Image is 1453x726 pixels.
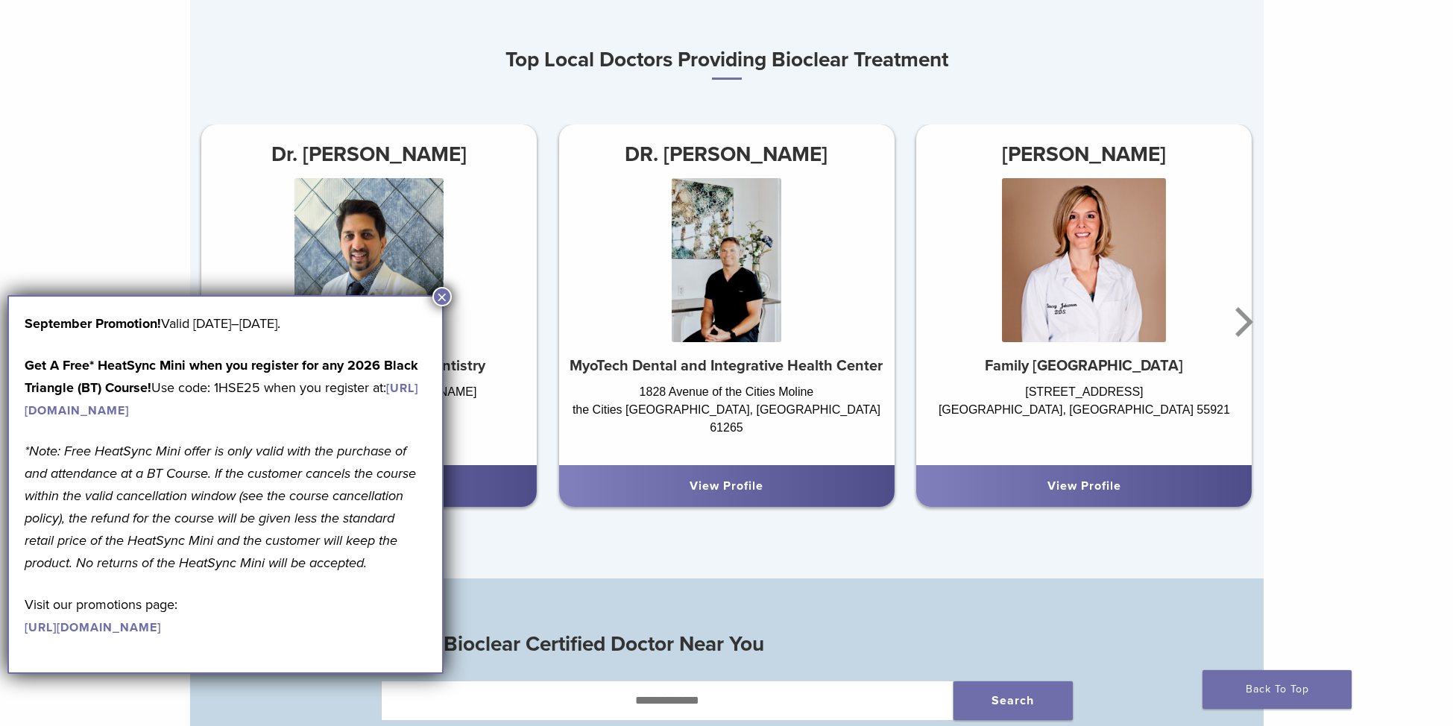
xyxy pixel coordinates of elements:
div: [STREET_ADDRESS] [GEOGRAPHIC_DATA], [GEOGRAPHIC_DATA] 55921 [916,383,1252,450]
img: DR. Brian Prudent [672,178,781,342]
img: Dr. Stacey Johanson [1002,178,1166,342]
strong: MyoTech Dental and Integrative Health Center [570,357,883,375]
strong: [PERSON_NAME] Family Dentistry [253,357,485,375]
em: *Note: Free HeatSync Mini offer is only valid with the purchase of and attendance at a BT Course.... [25,443,416,571]
a: View Profile [690,479,763,493]
a: [URL][DOMAIN_NAME] [25,381,418,418]
button: Previous [198,277,227,367]
h3: Find a Bioclear Certified Doctor Near You [381,626,1073,662]
button: Next [1226,277,1256,367]
a: [URL][DOMAIN_NAME] [25,620,161,635]
h3: Dr. [PERSON_NAME] [201,136,537,172]
a: Back To Top [1203,670,1352,709]
h3: [PERSON_NAME] [916,136,1252,172]
button: Search [954,681,1073,720]
strong: Family [GEOGRAPHIC_DATA] [985,357,1183,375]
p: Valid [DATE]–[DATE]. [25,312,426,335]
img: Dr. Niraj Patel [294,178,444,342]
a: View Profile [1047,479,1121,493]
h3: Top Local Doctors Providing Bioclear Treatment [190,42,1264,80]
strong: Get A Free* HeatSync Mini when you register for any 2026 Black Triangle (BT) Course! [25,357,418,396]
p: Visit our promotions page: [25,593,426,638]
button: Close [432,287,452,306]
p: Use code: 1HSE25 when you register at: [25,354,426,421]
div: 1828 Avenue of the Cities Moline the Cities [GEOGRAPHIC_DATA], [GEOGRAPHIC_DATA] 61265 [558,383,894,450]
b: September Promotion! [25,315,161,332]
h3: DR. [PERSON_NAME] [558,136,894,172]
